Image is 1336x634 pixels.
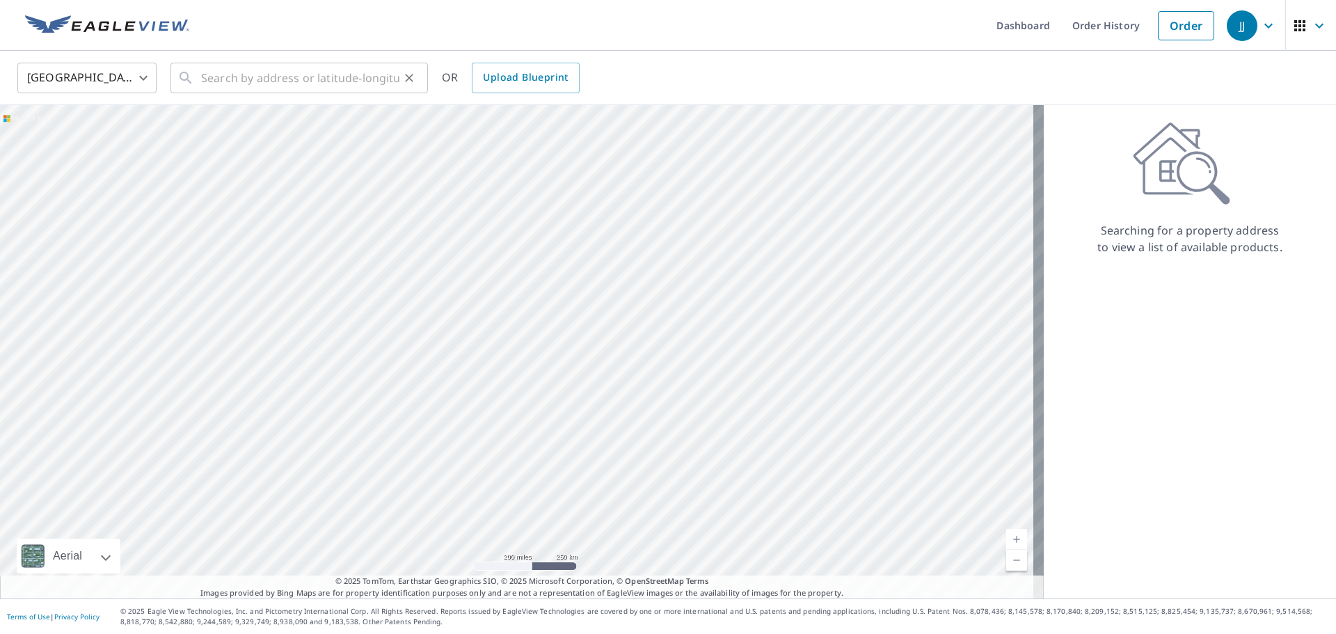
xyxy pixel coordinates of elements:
a: Terms [686,576,709,586]
a: Upload Blueprint [472,63,579,93]
span: © 2025 TomTom, Earthstar Geographics SIO, © 2025 Microsoft Corporation, © [335,576,709,587]
p: Searching for a property address to view a list of available products. [1097,222,1283,255]
a: OpenStreetMap [625,576,683,586]
a: Terms of Use [7,612,50,621]
img: EV Logo [25,15,189,36]
div: Aerial [49,539,86,573]
div: [GEOGRAPHIC_DATA] [17,58,157,97]
a: Current Level 5, Zoom In [1006,529,1027,550]
p: | [7,612,100,621]
a: Privacy Policy [54,612,100,621]
div: OR [442,63,580,93]
button: Clear [399,68,419,88]
input: Search by address or latitude-longitude [201,58,399,97]
div: JJ [1227,10,1257,41]
p: © 2025 Eagle View Technologies, Inc. and Pictometry International Corp. All Rights Reserved. Repo... [120,606,1329,627]
span: Upload Blueprint [483,69,568,86]
a: Current Level 5, Zoom Out [1006,550,1027,571]
a: Order [1158,11,1214,40]
div: Aerial [17,539,120,573]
